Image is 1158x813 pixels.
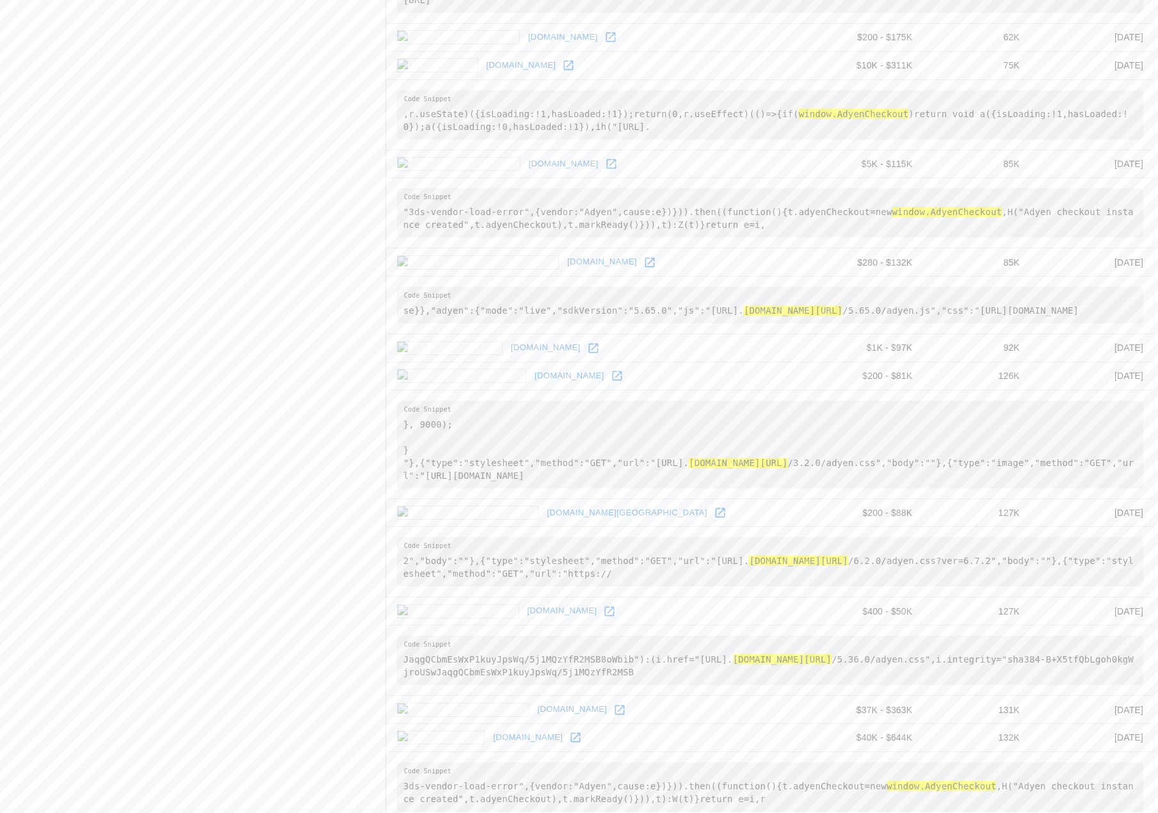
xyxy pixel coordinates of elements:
pre: JaqgQCbmEsWxP1kuyJpsWq/5j1MQzYfR2MSB8oWbib"):(i.href="[URL]. /5.36.0/adyen.css",i.integrity="sha3... [397,636,1143,685]
img: cyberobics.com icon [397,369,526,383]
img: brain-effect.com icon [397,703,529,717]
td: $200 - $175K [808,24,922,52]
a: Open thirdspace.london in new window [711,503,730,522]
iframe: Drift Widget Chat Controller [1094,722,1143,771]
a: [DOMAIN_NAME] [490,728,566,748]
td: 85K [922,248,1030,277]
hl: window.AdyenCheckout [892,207,1002,217]
td: 132K [922,724,1030,752]
a: Open sats.no in new window [559,56,578,75]
td: $1K - $97K [808,334,922,362]
td: [DATE] [1030,724,1154,752]
td: $40K - $644K [808,724,922,752]
a: [DOMAIN_NAME] [531,366,607,386]
img: earny.co icon [397,730,485,745]
td: 92K [922,334,1030,362]
td: $200 - $88K [808,499,922,527]
a: Open easyhotel.com in new window [601,28,620,47]
a: [DOMAIN_NAME] [525,28,601,47]
td: $400 - $50K [808,597,922,625]
a: Open baldmove.com in new window [602,154,621,173]
td: $280 - $132K [808,248,922,277]
img: gymsystem.se icon [397,604,519,618]
hl: [DOMAIN_NAME][URL] [744,305,842,316]
pre: se}},"adyen":{"mode":"live","sdkVersion":"5.65.0","js":"[URL]. /5.65.0/adyen.js","css":"[URL][DOM... [397,287,1143,323]
hl: [DOMAIN_NAME][URL] [749,556,848,566]
td: [DATE] [1030,150,1154,178]
td: $200 - $81K [808,362,922,390]
td: 85K [922,150,1030,178]
pre: "3ds-vendor-load-error",{vendor:"Adyen",cause:e})})).then((function(){t.adyenCheckout=new ,H("Ady... [397,188,1143,237]
a: [DOMAIN_NAME] [564,252,640,272]
a: Open brain-effect.com in new window [610,700,629,720]
img: sats.no icon [397,58,478,72]
td: 127K [922,499,1030,527]
td: [DATE] [1030,334,1154,362]
td: [DATE] [1030,248,1154,277]
a: [DOMAIN_NAME][GEOGRAPHIC_DATA] [543,503,710,523]
img: easyhotel.com icon [397,30,520,44]
a: Open questico.de in new window [584,339,603,358]
hl: [DOMAIN_NAME][URL] [689,458,787,468]
td: [DATE] [1030,362,1154,390]
td: 127K [922,597,1030,625]
img: questico.de icon [397,341,503,355]
a: [DOMAIN_NAME] [508,338,584,358]
td: $10K - $311K [808,51,922,79]
img: thirdspace.london icon [397,506,538,520]
td: 126K [922,362,1030,390]
pre: 2","body":""},{"type":"stylesheet","method":"GET","url":"[URL]. /6.2.0/adyen.css?ver=6.7.2","body... [397,537,1143,586]
td: [DATE] [1030,499,1154,527]
a: Open cyberobics.com in new window [607,366,627,385]
a: Open earny.co in new window [566,728,585,747]
hl: window.AdyenCheckout [799,109,909,119]
img: baldmove.com icon [397,157,520,171]
img: elisabettafranchi.com icon [397,255,559,270]
pre: ,r.useState)({isLoading:!1,hasLoaded:!1});return(0,r.useEffect)(()=>{if( )return void a({isLoadin... [397,90,1143,140]
hl: [DOMAIN_NAME][URL] [733,654,832,664]
a: [DOMAIN_NAME] [524,601,600,621]
td: $37K - $363K [808,696,922,724]
hl: window.AdyenCheckout [887,781,997,791]
a: [DOMAIN_NAME] [526,154,602,174]
pre: }, 9000); } "},{"type":"stylesheet","method":"GET","url":"[URL]. /3.2.0/adyen.css","body":""},{"t... [397,401,1143,488]
td: [DATE] [1030,597,1154,625]
a: Open elisabettafranchi.com in new window [640,253,659,272]
td: 62K [922,24,1030,52]
td: $5K - $115K [808,150,922,178]
a: [DOMAIN_NAME] [483,56,559,76]
td: [DATE] [1030,696,1154,724]
a: Open gymsystem.se in new window [600,602,619,621]
a: [DOMAIN_NAME] [534,700,610,720]
td: [DATE] [1030,24,1154,52]
pre: 3ds-vendor-load-error",{vendor:"Adyen",cause:e})})).then((function(){t.adyenCheckout=new ,H("Adye... [397,762,1143,812]
td: 75K [922,51,1030,79]
td: 131K [922,696,1030,724]
td: [DATE] [1030,51,1154,79]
